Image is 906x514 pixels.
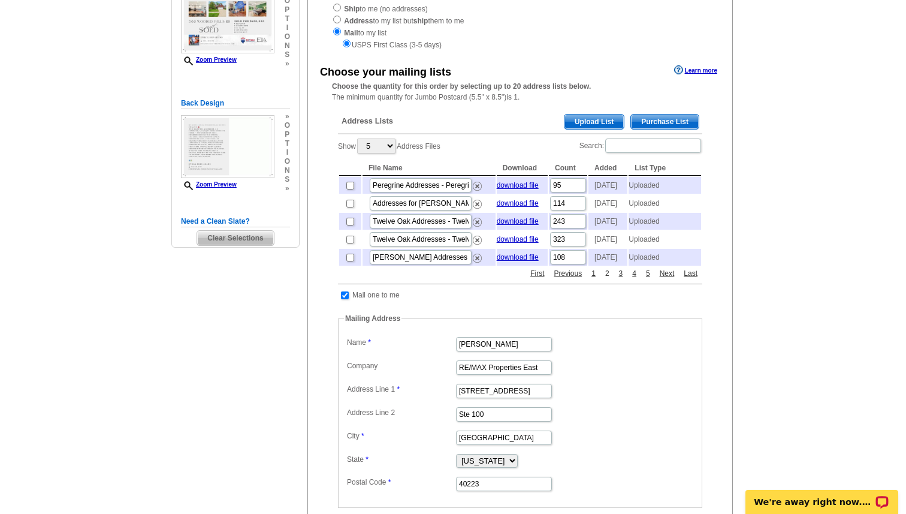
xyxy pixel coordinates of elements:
[285,166,290,175] span: n
[588,161,627,176] th: Added
[564,115,624,129] span: Upload List
[629,177,701,194] td: Uploaded
[473,197,482,206] a: Remove this list
[657,268,678,279] a: Next
[602,268,612,279] a: 2
[197,231,273,245] span: Clear Selections
[473,182,482,191] img: delete.png
[285,175,290,184] span: s
[588,195,627,212] td: [DATE]
[497,235,539,244] a: download file
[738,476,906,514] iframe: LiveChat chat widget
[285,14,290,23] span: t
[497,181,539,190] a: download file
[308,81,732,103] div: The minimum quantity for Jumbo Postcard (5.5" x 8.5")is 1.
[629,249,701,266] td: Uploaded
[285,32,290,41] span: o
[285,59,290,68] span: »
[320,64,451,80] div: Choose your mailing lists
[357,139,395,154] select: ShowAddress Files
[181,216,290,227] h5: Need a Clean Slate?
[344,29,358,37] strong: Mail
[605,139,701,153] input: Search:
[344,313,401,324] legend: Mailing Address
[285,121,290,130] span: o
[497,217,539,226] a: download file
[181,115,274,179] img: small-thumb.jpg
[347,477,455,488] label: Postal Code
[551,268,585,279] a: Previous
[285,5,290,14] span: p
[473,215,482,224] a: Remove this list
[347,454,455,465] label: State
[616,268,626,279] a: 3
[285,139,290,148] span: t
[285,184,290,193] span: »
[588,177,627,194] td: [DATE]
[473,236,482,245] img: delete.png
[332,2,708,50] div: to me (no addresses) to my list but them to me to my list
[413,17,428,25] strong: ship
[347,431,455,441] label: City
[473,254,482,263] img: delete.png
[332,82,591,91] strong: Choose the quantity for this order by selecting up to 20 address lists below.
[497,161,548,176] th: Download
[347,407,455,418] label: Address Line 2
[347,337,455,348] label: Name
[338,137,440,155] label: Show Address Files
[629,213,701,230] td: Uploaded
[473,200,482,209] img: delete.png
[342,116,393,127] span: Address Lists
[527,268,547,279] a: First
[181,181,237,188] a: Zoom Preview
[629,268,639,279] a: 4
[579,137,702,154] label: Search:
[674,65,717,75] a: Learn more
[347,384,455,395] label: Address Line 1
[588,268,599,279] a: 1
[681,268,700,279] a: Last
[347,360,455,371] label: Company
[473,179,482,188] a: Remove this list
[344,5,360,13] strong: Ship
[285,130,290,139] span: p
[332,38,708,50] div: USPS First Class (3-5 days)
[588,231,627,248] td: [DATE]
[352,289,400,301] td: Mail one to me
[181,56,237,63] a: Zoom Preview
[363,161,496,176] th: File Name
[588,249,627,266] td: [DATE]
[285,41,290,50] span: n
[181,98,290,109] h5: Back Design
[285,148,290,157] span: i
[473,233,482,242] a: Remove this list
[629,195,701,212] td: Uploaded
[497,253,539,261] a: download file
[629,161,701,176] th: List Type
[588,213,627,230] td: [DATE]
[344,17,373,25] strong: Address
[549,161,587,176] th: Count
[473,251,482,260] a: Remove this list
[285,157,290,166] span: o
[285,50,290,59] span: s
[285,112,290,121] span: »
[497,199,539,208] a: download file
[631,115,699,129] span: Purchase List
[285,23,290,32] span: i
[629,231,701,248] td: Uploaded
[473,218,482,227] img: delete.png
[643,268,653,279] a: 5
